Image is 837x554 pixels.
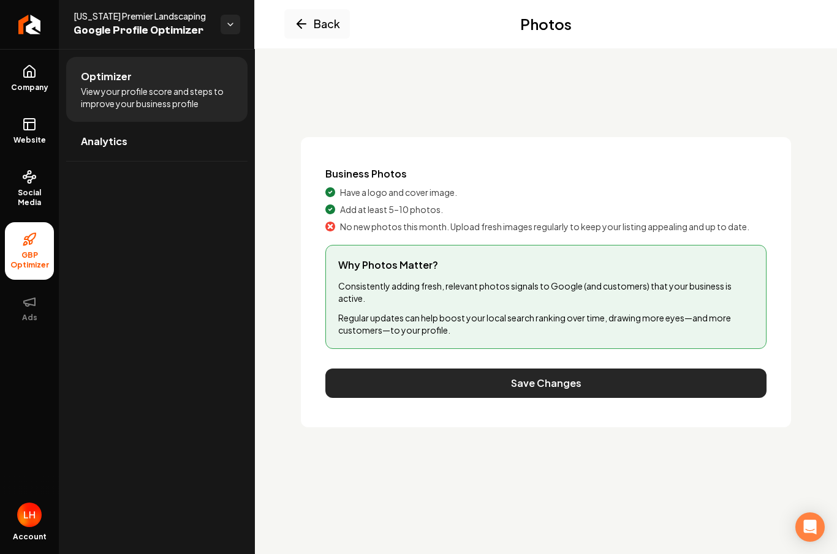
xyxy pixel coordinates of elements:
span: Google Profile Optimizer [74,22,211,39]
button: Ads [5,285,54,332]
span: View your profile score and steps to improve your business profile [81,85,233,110]
span: Ads [17,313,42,323]
span: Why Photos Matter? [338,258,754,272]
span: Social Media [5,188,54,208]
a: Analytics [66,122,248,161]
span: Website [9,135,51,145]
a: Company [5,54,54,102]
span: Have a logo and cover image. [340,186,457,198]
div: Open Intercom Messenger [795,512,825,542]
button: Save Changes [325,369,767,398]
h2: Photos [520,14,572,34]
span: Optimizer [81,69,132,84]
span: GBP Optimizer [5,250,54,270]
img: Luis Hernandez [17,503,42,527]
span: Account [13,532,47,542]
span: Add at least 5–10 photos. [340,203,443,215]
a: Website [5,107,54,155]
span: Company [6,83,53,92]
span: Analytics [81,134,127,149]
span: Business Photos [325,167,767,181]
img: Rebolt Logo [18,15,41,34]
span: No new photos this month. Upload fresh images regularly to keep your listing appealing and up to ... [340,220,749,233]
a: Social Media [5,160,54,217]
button: Open user button [17,503,42,527]
p: Consistently adding fresh, relevant photos signals to Google (and customers) that your business i... [338,280,754,304]
button: Back [284,9,350,39]
span: [US_STATE] Premier Landscaping [74,10,211,22]
p: Regular updates can help boost your local search ranking over time, drawing more eyes—and more cu... [338,312,754,336]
